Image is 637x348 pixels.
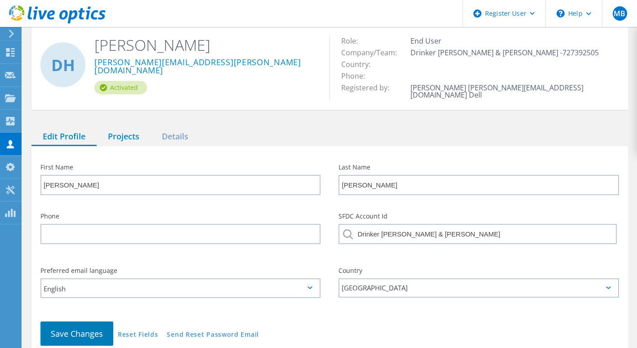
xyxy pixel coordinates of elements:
div: Activated [94,81,147,94]
span: DH [51,57,75,73]
button: Save Changes [40,321,113,346]
span: Drinker [PERSON_NAME] & [PERSON_NAME] -727392505 [410,48,608,58]
a: [PERSON_NAME][EMAIL_ADDRESS][PERSON_NAME][DOMAIN_NAME] [94,58,316,76]
div: Details [151,128,200,146]
label: Country [339,268,619,274]
label: First Name [40,164,321,170]
span: Phone: [341,71,374,81]
span: Registered by: [341,83,398,93]
h2: [PERSON_NAME] [94,35,316,55]
div: Edit Profile [31,128,97,146]
div: [GEOGRAPHIC_DATA] [339,278,619,298]
span: Role: [341,36,367,46]
span: Company/Team: [341,48,406,58]
span: MB [614,10,625,17]
label: Phone [40,213,321,219]
svg: \n [557,9,565,18]
a: Live Optics Dashboard [9,19,106,25]
td: [PERSON_NAME] [PERSON_NAME][EMAIL_ADDRESS][DOMAIN_NAME] Dell [408,82,619,101]
a: Send Reset Password Email [167,331,259,339]
span: Save Changes [51,328,103,339]
a: Reset Fields [118,331,158,339]
label: SFDC Account Id [339,213,619,219]
td: End User [408,35,619,47]
span: Country: [341,59,379,69]
label: Last Name [339,164,619,170]
div: Projects [97,128,151,146]
label: Preferred email language [40,268,321,274]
